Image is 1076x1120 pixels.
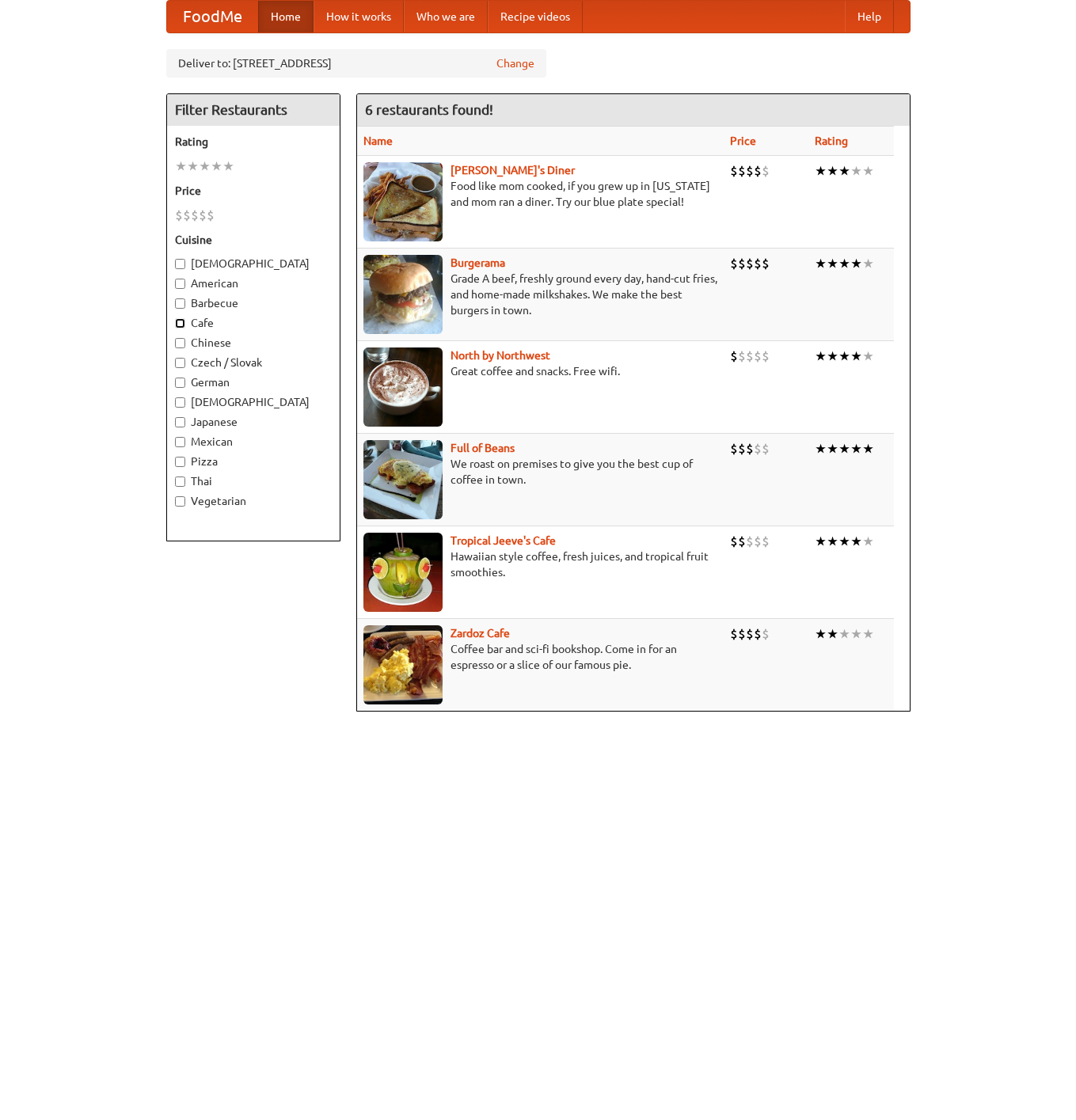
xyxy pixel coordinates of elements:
[738,255,746,272] li: $
[746,255,754,272] li: $
[754,625,762,643] li: $
[175,378,185,388] input: German
[862,255,874,272] li: ★
[363,162,443,241] img: sallys.jpg
[815,625,827,643] li: ★
[175,355,332,370] label: Czech / Slovak
[730,533,738,550] li: $
[175,394,332,410] label: [DEMOGRAPHIC_DATA]
[838,255,850,272] li: ★
[862,533,874,550] li: ★
[211,158,222,175] li: ★
[730,162,738,180] li: $
[862,162,874,180] li: ★
[838,162,850,180] li: ★
[451,256,505,269] a: Burgerama
[838,440,850,457] li: ★
[827,440,838,457] li: ★
[850,255,862,272] li: ★
[191,207,199,224] li: $
[175,358,185,368] input: Czech / Slovak
[175,473,332,489] label: Thai
[850,440,862,457] li: ★
[827,347,838,365] li: ★
[746,347,754,365] li: $
[762,347,770,365] li: $
[730,135,756,147] a: Price
[738,162,746,180] li: $
[845,1,894,32] a: Help
[451,442,515,454] a: Full of Beans
[496,55,534,71] a: Change
[363,178,717,210] p: Food like mom cooked, if you grew up in [US_STATE] and mom ran a diner. Try our blue plate special!
[175,183,332,199] h5: Price
[815,255,827,272] li: ★
[175,434,332,450] label: Mexican
[363,271,717,318] p: Grade A beef, freshly ground every day, hand-cut fries, and home-made milkshakes. We make the bes...
[815,135,848,147] a: Rating
[166,49,546,78] div: Deliver to: [STREET_ADDRESS]
[850,162,862,180] li: ★
[175,417,185,427] input: Japanese
[754,255,762,272] li: $
[754,162,762,180] li: $
[746,625,754,643] li: $
[175,232,332,248] h5: Cuisine
[175,259,185,269] input: [DEMOGRAPHIC_DATA]
[363,456,717,488] p: We roast on premises to give you the best cup of coffee in town.
[175,457,185,467] input: Pizza
[815,533,827,550] li: ★
[738,625,746,643] li: $
[451,534,556,547] a: Tropical Jeeve's Cafe
[838,533,850,550] li: ★
[363,363,717,379] p: Great coffee and snacks. Free wifi.
[199,158,211,175] li: ★
[207,207,215,224] li: $
[746,533,754,550] li: $
[175,256,332,271] label: [DEMOGRAPHIC_DATA]
[746,162,754,180] li: $
[754,347,762,365] li: $
[363,533,443,612] img: jeeves.jpg
[762,625,770,643] li: $
[363,641,717,673] p: Coffee bar and sci-fi bookshop. Come in for an espresso or a slice of our famous pie.
[167,94,340,126] h4: Filter Restaurants
[730,255,738,272] li: $
[175,207,183,224] li: $
[451,349,550,362] a: North by Northwest
[762,255,770,272] li: $
[314,1,404,32] a: How it works
[451,164,575,177] a: [PERSON_NAME]'s Diner
[451,627,510,640] a: Zardoz Cafe
[762,162,770,180] li: $
[850,347,862,365] li: ★
[827,625,838,643] li: ★
[175,338,185,348] input: Chinese
[199,207,207,224] li: $
[175,374,332,390] label: German
[754,440,762,457] li: $
[258,1,314,32] a: Home
[175,134,332,150] h5: Rating
[838,347,850,365] li: ★
[738,533,746,550] li: $
[404,1,488,32] a: Who we are
[175,275,332,291] label: American
[850,625,862,643] li: ★
[730,440,738,457] li: $
[175,295,332,311] label: Barbecue
[175,397,185,408] input: [DEMOGRAPHIC_DATA]
[488,1,583,32] a: Recipe videos
[827,533,838,550] li: ★
[175,279,185,289] input: American
[175,315,332,331] label: Cafe
[167,1,258,32] a: FoodMe
[175,414,332,430] label: Japanese
[862,347,874,365] li: ★
[730,347,738,365] li: $
[862,440,874,457] li: ★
